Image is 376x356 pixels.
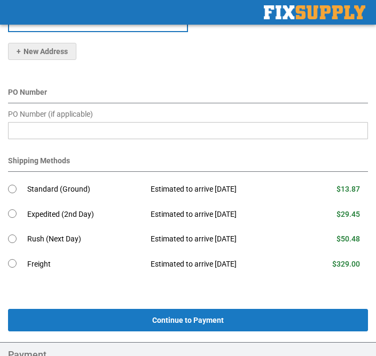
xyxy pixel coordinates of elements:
td: Estimated to arrive [DATE] [143,227,300,252]
div: PO Number [8,87,368,103]
span: Continue to Payment [152,316,224,324]
button: New Address [8,43,76,60]
td: Estimated to arrive [DATE] [143,177,300,202]
td: Standard (Ground) [27,177,143,202]
button: Continue to Payment [8,309,368,331]
span: $329.00 [332,260,360,268]
td: Estimated to arrive [DATE] [143,202,300,227]
span: $13.87 [336,185,360,193]
td: Expedited (2nd Day) [27,202,143,227]
span: $29.45 [336,210,360,218]
div: Shipping Methods [8,155,368,172]
td: Estimated to arrive [DATE] [143,252,300,277]
td: Rush (Next Day) [27,227,143,252]
span: PO Number (if applicable) [8,110,93,118]
span: New Address [17,47,68,56]
td: Freight [27,252,143,277]
span: $50.48 [336,234,360,243]
a: store logo [264,5,365,19]
img: Fix Industrial Supply [264,5,365,19]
